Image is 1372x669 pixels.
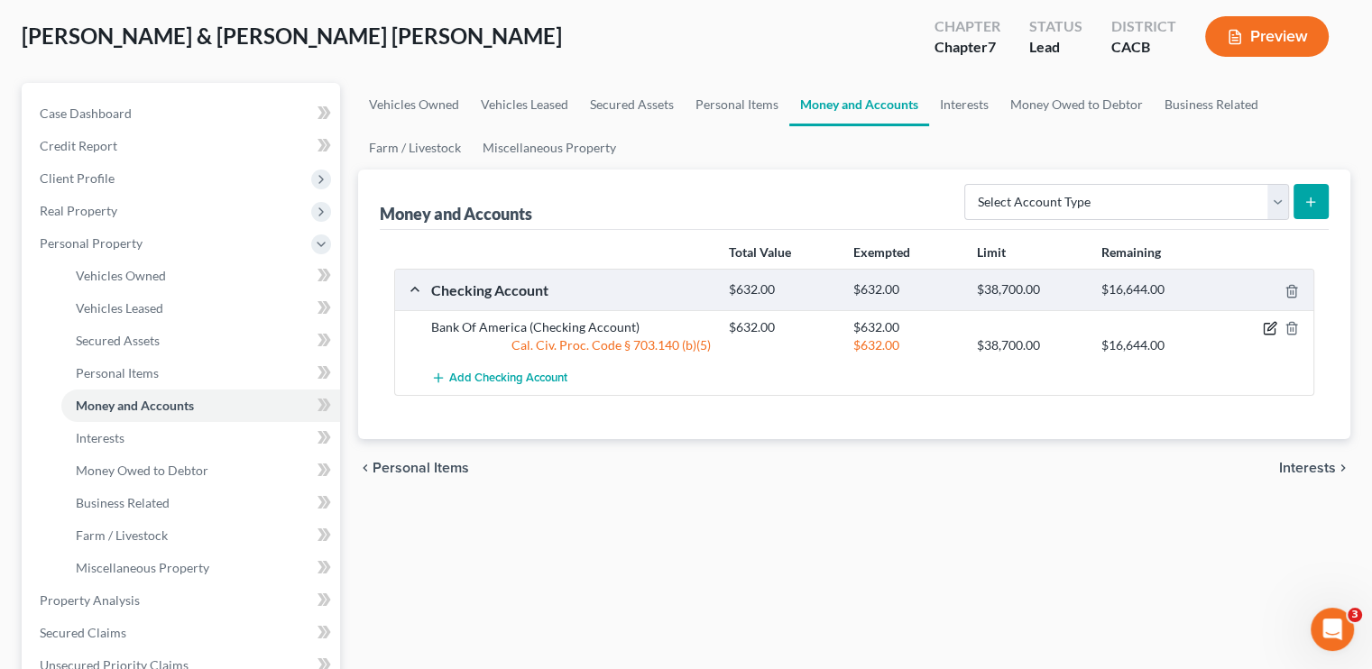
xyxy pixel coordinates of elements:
span: 7 [988,38,996,55]
a: Money and Accounts [61,389,340,422]
span: Vehicles Leased [76,300,163,316]
i: chevron_right [1336,461,1350,475]
span: Business Related [76,495,170,510]
strong: Exempted [853,244,910,260]
a: Vehicles Owned [358,83,470,126]
button: Interests chevron_right [1279,461,1350,475]
a: Farm / Livestock [358,126,472,170]
button: Add Checking Account [431,362,567,395]
span: Farm / Livestock [76,527,168,543]
span: Credit Report [40,138,117,153]
div: Bank Of America (Checking Account) [422,318,720,336]
span: Interests [76,430,124,445]
a: Case Dashboard [25,97,340,130]
div: District [1111,16,1176,37]
a: Money and Accounts [789,83,929,126]
a: Credit Report [25,130,340,162]
span: Money and Accounts [76,398,194,413]
button: Preview [1205,16,1329,57]
div: $38,700.00 [968,281,1091,298]
div: Money and Accounts [380,203,532,225]
span: Miscellaneous Property [76,560,209,575]
span: Real Property [40,203,117,218]
span: 3 [1348,608,1362,622]
a: Interests [61,422,340,454]
strong: Total Value [729,244,791,260]
a: Property Analysis [25,584,340,617]
div: Status [1029,16,1082,37]
a: Business Related [1154,83,1269,126]
span: Personal Items [373,461,469,475]
a: Miscellaneous Property [472,126,627,170]
span: Money Owed to Debtor [76,463,208,478]
i: chevron_left [358,461,373,475]
div: $16,644.00 [1092,336,1216,354]
strong: Remaining [1101,244,1161,260]
a: Vehicles Leased [470,83,579,126]
a: Business Related [61,487,340,519]
a: Secured Claims [25,617,340,649]
span: Interests [1279,461,1336,475]
div: Lead [1029,37,1082,58]
span: Secured Claims [40,625,126,640]
a: Farm / Livestock [61,519,340,552]
a: Personal Items [685,83,789,126]
strong: Limit [977,244,1006,260]
a: Personal Items [61,357,340,389]
div: CACB [1111,37,1176,58]
a: Money Owed to Debtor [999,83,1154,126]
div: $632.00 [844,281,968,298]
div: $16,644.00 [1092,281,1216,298]
div: Chapter [935,37,1000,58]
a: Miscellaneous Property [61,552,340,584]
div: $632.00 [720,318,843,336]
div: $632.00 [844,336,968,354]
span: Vehicles Owned [76,268,166,283]
span: Case Dashboard [40,105,132,121]
div: Chapter [935,16,1000,37]
span: Client Profile [40,170,115,186]
span: Add Checking Account [449,371,567,386]
span: Property Analysis [40,592,140,608]
a: Money Owed to Debtor [61,454,340,487]
div: Checking Account [422,280,720,299]
button: chevron_left Personal Items [358,461,469,475]
a: Secured Assets [579,83,685,126]
div: $632.00 [720,281,843,298]
a: Interests [929,83,999,126]
iframe: Intercom live chat [1311,608,1354,651]
a: Vehicles Owned [61,260,340,292]
a: Secured Assets [61,325,340,357]
div: Cal. Civ. Proc. Code § 703.140 (b)(5) [422,336,720,354]
span: [PERSON_NAME] & [PERSON_NAME] [PERSON_NAME] [22,23,562,49]
div: $38,700.00 [968,336,1091,354]
a: Vehicles Leased [61,292,340,325]
span: Secured Assets [76,333,160,348]
div: $632.00 [844,318,968,336]
span: Personal Items [76,365,159,380]
span: Personal Property [40,235,143,251]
